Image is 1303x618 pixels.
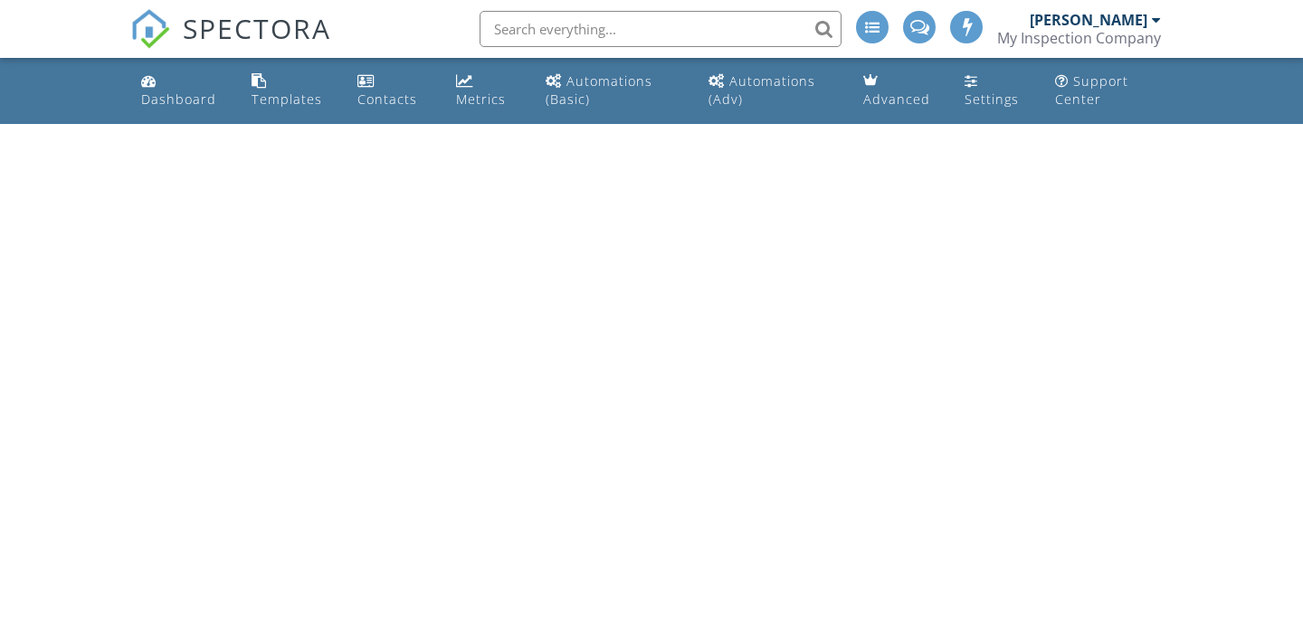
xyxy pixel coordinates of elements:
[997,29,1161,47] div: My Inspection Company
[965,90,1019,108] div: Settings
[449,65,524,117] a: Metrics
[130,24,331,62] a: SPECTORA
[538,65,687,117] a: Automations (Basic)
[252,90,322,108] div: Templates
[957,65,1033,117] a: Settings
[480,11,842,47] input: Search everything...
[1048,65,1169,117] a: Support Center
[701,65,842,117] a: Automations (Advanced)
[357,90,417,108] div: Contacts
[134,65,230,117] a: Dashboard
[863,90,930,108] div: Advanced
[350,65,434,117] a: Contacts
[141,90,216,108] div: Dashboard
[1055,72,1128,108] div: Support Center
[856,65,944,117] a: Advanced
[1030,11,1147,29] div: [PERSON_NAME]
[244,65,336,117] a: Templates
[456,90,506,108] div: Metrics
[709,72,815,108] div: Automations (Adv)
[183,9,331,47] span: SPECTORA
[546,72,652,108] div: Automations (Basic)
[130,9,170,49] img: The Best Home Inspection Software - Spectora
